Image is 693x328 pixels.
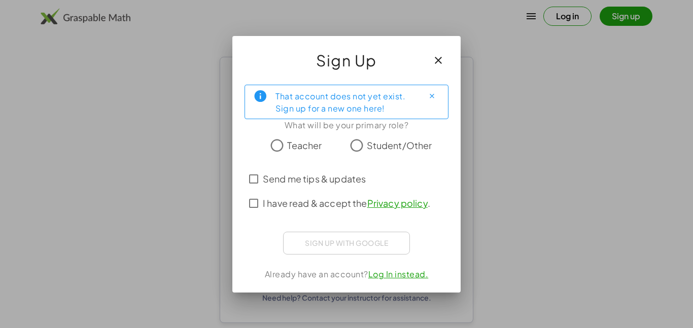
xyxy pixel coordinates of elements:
a: Log In instead. [368,269,429,279]
span: Sign Up [316,48,377,72]
button: Close [424,88,440,104]
span: I have read & accept the . [263,196,430,210]
span: Send me tips & updates [263,172,366,186]
a: Privacy policy [367,197,428,209]
span: Student/Other [367,138,432,152]
div: That account does not yet exist. Sign up for a new one here! [275,89,415,115]
span: Teacher [287,138,322,152]
div: Already have an account? [245,268,448,280]
div: What will be your primary role? [245,119,448,131]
